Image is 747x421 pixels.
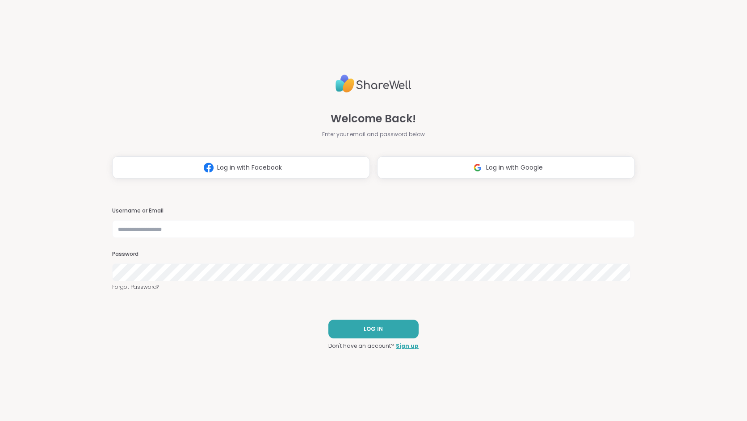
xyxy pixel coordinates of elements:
[112,207,635,215] h3: Username or Email
[322,130,425,138] span: Enter your email and password below
[112,156,370,179] button: Log in with Facebook
[364,325,383,333] span: LOG IN
[331,111,416,127] span: Welcome Back!
[217,163,282,172] span: Log in with Facebook
[469,159,486,176] img: ShareWell Logomark
[377,156,635,179] button: Log in with Google
[336,71,411,96] img: ShareWell Logo
[112,283,635,291] a: Forgot Password?
[396,342,419,350] a: Sign up
[112,250,635,258] h3: Password
[200,159,217,176] img: ShareWell Logomark
[486,163,543,172] span: Log in with Google
[328,320,419,338] button: LOG IN
[328,342,394,350] span: Don't have an account?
